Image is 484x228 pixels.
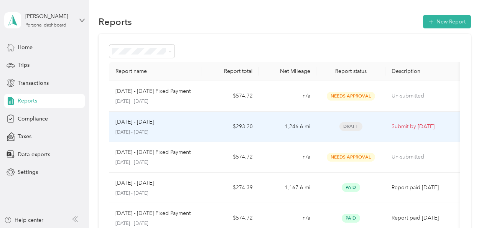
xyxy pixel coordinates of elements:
span: Data exports [18,150,50,159]
p: [DATE] - [DATE] [115,129,195,136]
h1: Reports [99,18,132,26]
button: Help center [4,216,43,224]
p: Report paid [DATE] [392,183,456,192]
td: $574.72 [201,142,259,173]
p: [DATE] - [DATE] [115,179,154,187]
td: $274.39 [201,173,259,203]
p: [DATE] - [DATE] Fixed Payment [115,148,191,157]
div: [PERSON_NAME] [25,12,73,20]
p: [DATE] - [DATE] [115,220,195,227]
span: Paid [342,183,360,192]
div: Report status [323,68,379,74]
td: 1,246.6 mi [259,112,316,142]
span: Compliance [18,115,48,123]
p: [DATE] - [DATE] [115,118,154,126]
p: [DATE] - [DATE] [115,190,195,197]
span: Needs Approval [327,153,375,162]
p: [DATE] - [DATE] [115,98,195,105]
td: $574.72 [201,81,259,112]
span: Trips [18,61,30,69]
td: $293.20 [201,112,259,142]
span: Taxes [18,132,31,140]
p: Submit by [DATE] [392,122,456,131]
p: [DATE] - [DATE] [115,159,195,166]
div: Personal dashboard [25,23,66,28]
span: Reports [18,97,37,105]
iframe: Everlance-gr Chat Button Frame [441,185,484,228]
span: Draft [339,122,362,131]
th: Report total [201,62,259,81]
p: Un-submitted [392,92,456,100]
p: Report paid [DATE] [392,214,456,222]
span: Settings [18,168,38,176]
p: [DATE] - [DATE] Fixed Payment [115,87,191,96]
th: Net Mileage [259,62,316,81]
td: n/a [259,142,316,173]
td: n/a [259,81,316,112]
span: Transactions [18,79,49,87]
span: Needs Approval [327,92,375,101]
button: New Report [423,15,471,28]
th: Report name [109,62,201,81]
p: Un-submitted [392,153,456,161]
span: Home [18,43,33,51]
span: Paid [342,214,360,223]
td: 1,167.6 mi [259,173,316,203]
p: [DATE] - [DATE] Fixed Payment [115,209,191,218]
th: Description [385,62,462,81]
